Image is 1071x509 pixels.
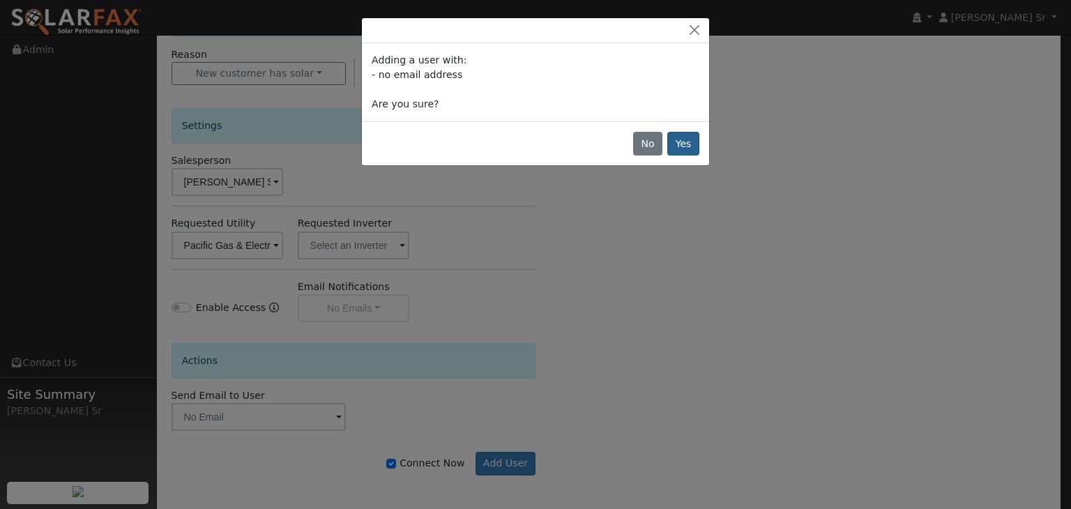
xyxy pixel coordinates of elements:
button: Yes [667,132,699,155]
button: Close [685,23,704,38]
button: No [633,132,662,155]
span: - no email address [372,69,462,80]
span: Adding a user with: [372,54,466,66]
span: Are you sure? [372,98,439,109]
